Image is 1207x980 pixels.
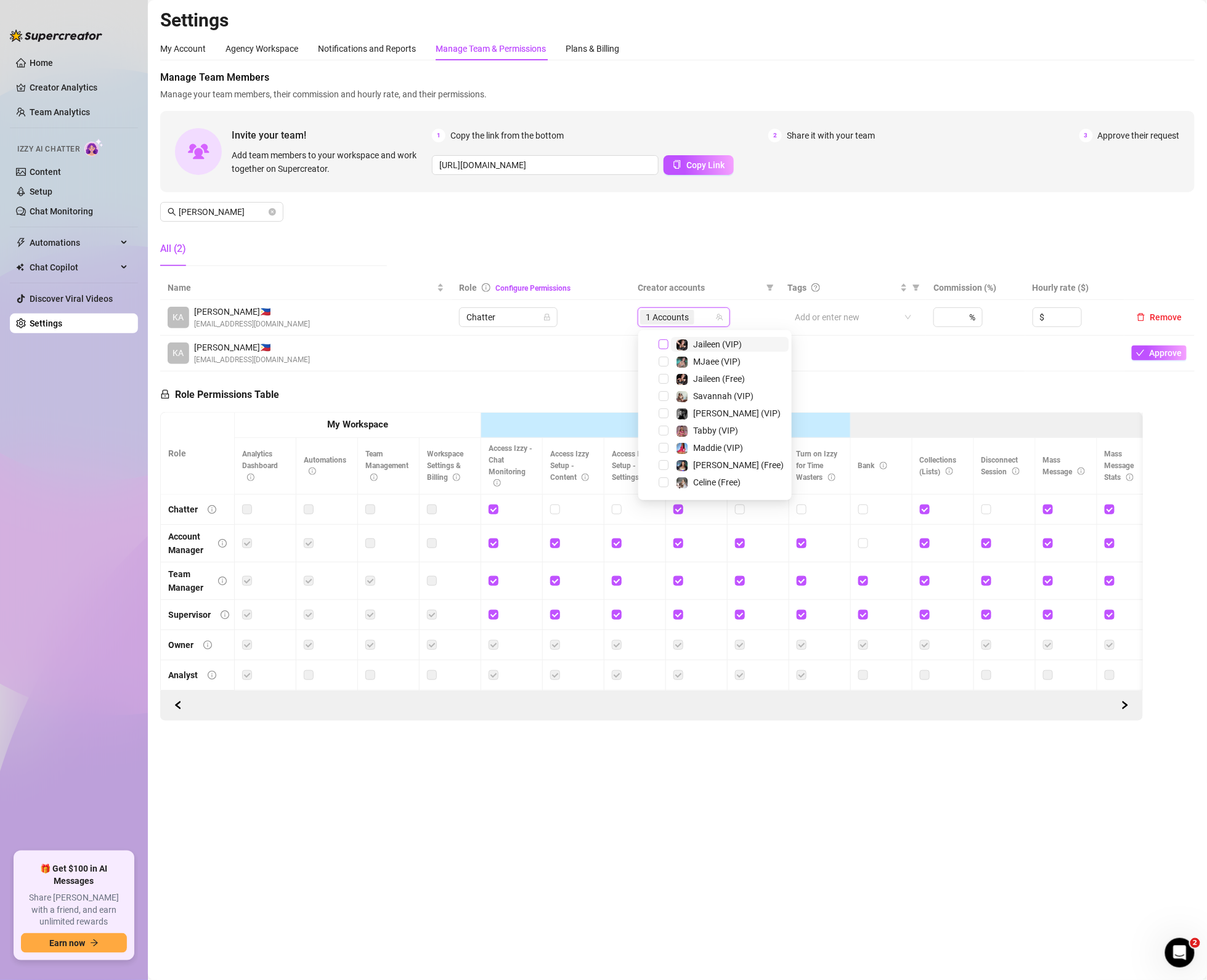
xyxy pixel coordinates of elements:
img: Savannah (VIP) [677,391,688,402]
button: Earn nowarrow-right [21,933,127,953]
span: Manage your team members, their commission and hourly rate, and their permissions. [160,87,1195,101]
strong: My Workspace [327,419,388,430]
th: Role [161,413,235,495]
span: 2 [1190,938,1200,948]
th: Commission (%) [926,276,1025,300]
img: AI Chatter [84,139,104,156]
h5: Role Permissions Table [160,387,279,402]
span: info-circle [208,505,216,514]
span: info-circle [247,474,254,481]
span: team [716,314,723,321]
span: lock [160,389,170,399]
img: Tabby (VIP) [677,426,688,437]
img: Maddie (Free) [677,460,688,471]
span: info-circle [208,671,216,679]
th: Name [160,276,452,300]
span: Select tree node [659,391,669,401]
button: close-circle [269,208,276,216]
a: Discover Viral Videos [30,294,113,304]
img: Jaileen (Free) [677,374,688,385]
button: Remove [1132,310,1187,325]
span: info-circle [370,474,378,481]
span: right [1121,701,1129,710]
span: Bank [858,461,887,470]
span: Savannah (VIP) [693,391,754,401]
a: Content [30,167,61,177]
span: delete [1137,313,1145,322]
span: Select tree node [659,408,669,418]
span: Collections (Lists) [920,456,957,476]
img: logo-BBDzfeDw.svg [10,30,102,42]
span: Creator accounts [638,281,762,294]
span: info-circle [1126,474,1134,481]
span: KA [173,310,184,324]
img: Chat Copilot [16,263,24,272]
span: info-circle [1012,468,1020,475]
span: 1 [432,129,445,142]
button: Copy Link [664,155,734,175]
span: info-circle [494,479,501,487]
img: Jaileen (VIP) [677,339,688,350]
a: Chat Monitoring [30,206,93,216]
span: Copy Link [686,160,725,170]
span: 1 Accounts [646,310,689,324]
span: Approve [1150,348,1182,358]
span: Mass Message Stats [1105,450,1134,482]
div: My Account [160,42,206,55]
span: info-circle [218,539,227,548]
span: check [1136,349,1145,357]
span: MJaee (VIP) [693,357,741,366]
span: Role [459,283,477,293]
div: Manage Team & Permissions [436,42,546,55]
a: Creator Analytics [30,78,128,97]
img: Maddie (VIP) [677,443,688,454]
button: Scroll Forward [168,695,188,715]
span: 1 Accounts [640,310,694,325]
a: Configure Permissions [495,284,571,293]
span: Celine (Free) [693,477,741,487]
span: info-circle [218,577,227,585]
span: Access Izzy Setup - Settings [612,450,651,482]
img: Celine (Free) [677,477,688,488]
th: Hourly rate ($) [1025,276,1124,300]
span: Maddie (VIP) [693,443,743,453]
span: Approve their request [1098,129,1180,142]
div: Team Manager [168,567,208,594]
span: info-circle [309,468,316,475]
span: Share it with your team [787,129,875,142]
a: Settings [30,318,62,328]
a: Team Analytics [30,107,90,117]
span: info-circle [582,474,589,481]
span: Select tree node [659,426,669,435]
button: Approve [1132,346,1187,360]
div: Analyst [168,668,198,682]
input: Search members [179,205,266,219]
div: Chatter [168,503,198,516]
span: Access Izzy - Chat Monitoring [489,444,532,488]
span: Workspace Settings & Billing [427,450,463,482]
span: Remove [1150,312,1182,322]
a: Home [30,58,53,68]
span: Izzy AI Chatter [17,144,79,155]
span: left [174,701,182,710]
span: filter [766,284,774,291]
img: Kennedy (VIP) [677,408,688,419]
span: arrow-right [90,939,99,947]
span: info-circle [221,610,229,619]
iframe: Intercom live chat [1165,938,1195,968]
div: Supervisor [168,608,211,622]
span: thunderbolt [16,238,26,248]
span: Analytics Dashboard [242,450,278,482]
span: [PERSON_NAME] (Free) [693,460,784,470]
div: All (2) [160,241,186,256]
span: Access Izzy Setup - Content [550,450,589,482]
span: 3 [1079,129,1093,142]
img: MJaee (VIP) [677,357,688,368]
div: Notifications and Reports [318,42,416,55]
span: Jaileen (Free) [693,374,745,384]
div: Plans & Billing [566,42,619,55]
button: Scroll Backward [1115,695,1135,715]
span: Automations [304,456,346,476]
div: Owner [168,638,193,652]
span: Select tree node [659,477,669,487]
